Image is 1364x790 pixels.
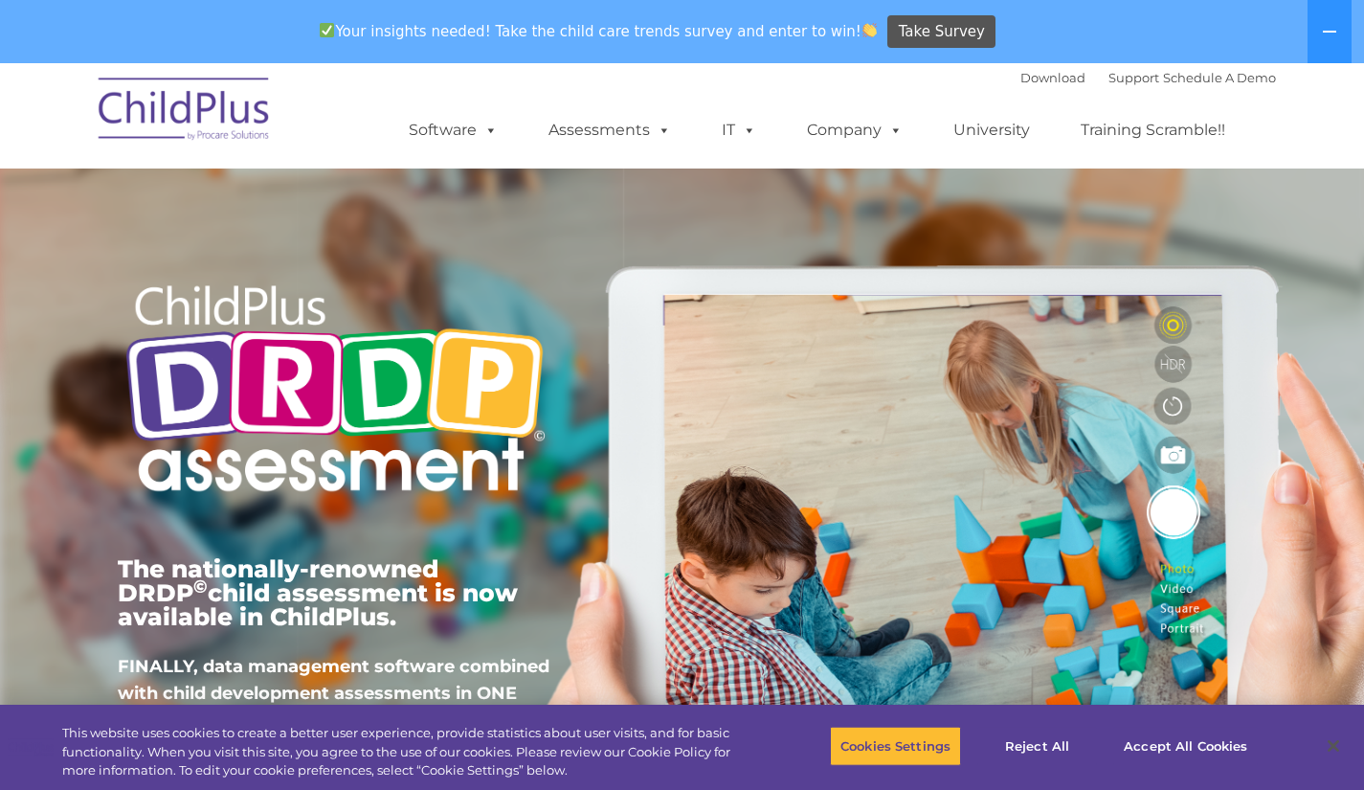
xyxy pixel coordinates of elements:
a: Assessments [529,111,690,149]
a: Company [788,111,922,149]
button: Accept All Cookies [1113,726,1258,766]
a: Support [1108,70,1159,85]
img: ✅ [320,23,334,37]
span: FINALLY, data management software combined with child development assessments in ONE POWERFUL sys... [118,656,549,731]
img: Copyright - DRDP Logo Light [118,260,552,524]
div: This website uses cookies to create a better user experience, provide statistics about user visit... [62,724,750,780]
font: | [1020,70,1276,85]
span: Your insights needed! Take the child care trends survey and enter to win! [312,12,885,50]
button: Cookies Settings [830,726,961,766]
img: 👏 [862,23,877,37]
a: Training Scramble!! [1062,111,1244,149]
a: Download [1020,70,1085,85]
sup: © [193,576,208,598]
span: The nationally-renowned DRDP child assessment is now available in ChildPlus. [118,554,518,631]
button: Reject All [977,726,1097,766]
span: Take Survey [899,15,985,49]
a: Take Survey [887,15,995,49]
a: University [934,111,1049,149]
a: Schedule A Demo [1163,70,1276,85]
a: IT [703,111,775,149]
a: Software [390,111,517,149]
img: ChildPlus by Procare Solutions [89,64,280,160]
button: Close [1312,725,1354,767]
